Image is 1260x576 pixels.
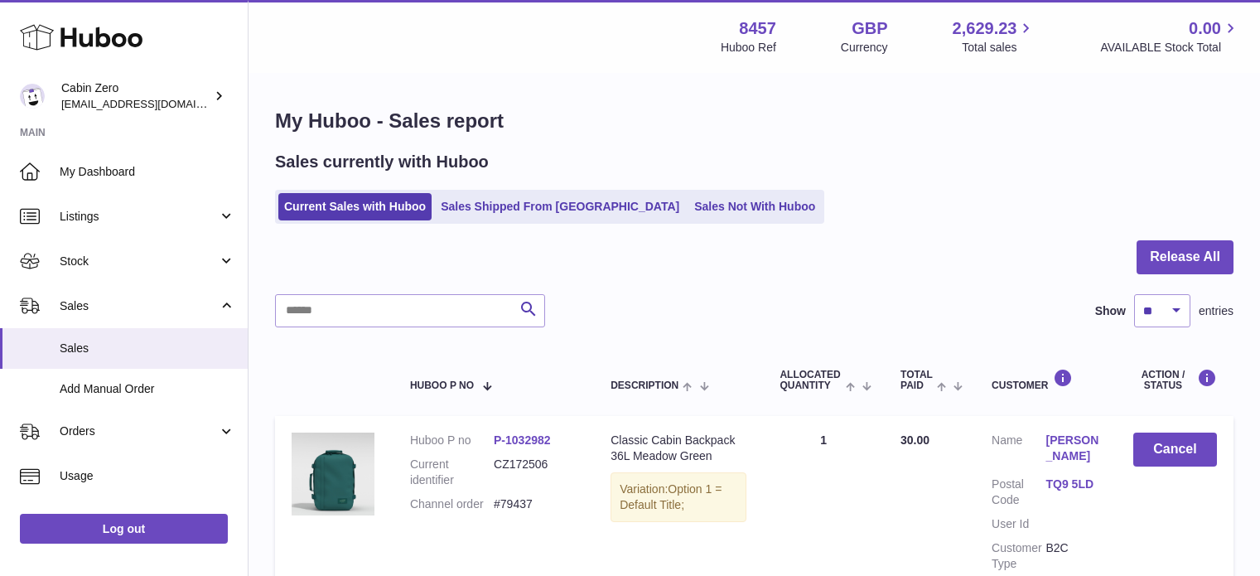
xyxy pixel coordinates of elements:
[1100,40,1240,56] span: AVAILABLE Stock Total
[494,457,577,488] dd: CZ172506
[61,97,244,110] span: [EMAIL_ADDRESS][DOMAIN_NAME]
[410,496,494,512] dt: Channel order
[620,482,722,511] span: Option 1 = Default Title;
[410,380,474,391] span: Huboo P no
[1045,477,1099,492] a: TQ9 5LD
[688,193,821,220] a: Sales Not With Huboo
[953,17,1036,56] a: 2,629.23 Total sales
[410,457,494,488] dt: Current identifier
[992,516,1045,532] dt: User Id
[611,433,746,464] div: Classic Cabin Backpack 36L Meadow Green
[494,496,577,512] dd: #79437
[61,80,210,112] div: Cabin Zero
[1133,369,1217,391] div: Action / Status
[1137,240,1233,274] button: Release All
[1199,303,1233,319] span: entries
[435,193,685,220] a: Sales Shipped From [GEOGRAPHIC_DATA]
[962,40,1036,56] span: Total sales
[60,164,235,180] span: My Dashboard
[275,108,1233,134] h1: My Huboo - Sales report
[900,433,929,447] span: 30.00
[20,514,228,544] a: Log out
[60,209,218,225] span: Listings
[721,40,776,56] div: Huboo Ref
[1045,540,1099,572] dd: B2C
[60,254,218,269] span: Stock
[841,40,888,56] div: Currency
[410,433,494,448] dt: Huboo P no
[992,369,1100,391] div: Customer
[292,433,374,515] img: CLASSIC-36L-MEADOW-GREEN-FRONT.jpg
[611,380,678,391] span: Description
[900,370,933,391] span: Total paid
[852,17,887,40] strong: GBP
[1095,303,1126,319] label: Show
[60,468,235,484] span: Usage
[60,298,218,314] span: Sales
[275,151,489,173] h2: Sales currently with Huboo
[611,472,746,522] div: Variation:
[992,540,1045,572] dt: Customer Type
[20,84,45,109] img: internalAdmin-8457@internal.huboo.com
[278,193,432,220] a: Current Sales with Huboo
[739,17,776,40] strong: 8457
[1045,433,1099,464] a: [PERSON_NAME]
[992,477,1045,508] dt: Postal Code
[992,433,1045,468] dt: Name
[494,433,551,447] a: P-1032982
[1133,433,1217,467] button: Cancel
[780,370,841,391] span: ALLOCATED Quantity
[953,17,1017,40] span: 2,629.23
[1100,17,1240,56] a: 0.00 AVAILABLE Stock Total
[60,341,235,356] span: Sales
[60,381,235,397] span: Add Manual Order
[60,424,218,439] span: Orders
[1189,17,1221,40] span: 0.00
